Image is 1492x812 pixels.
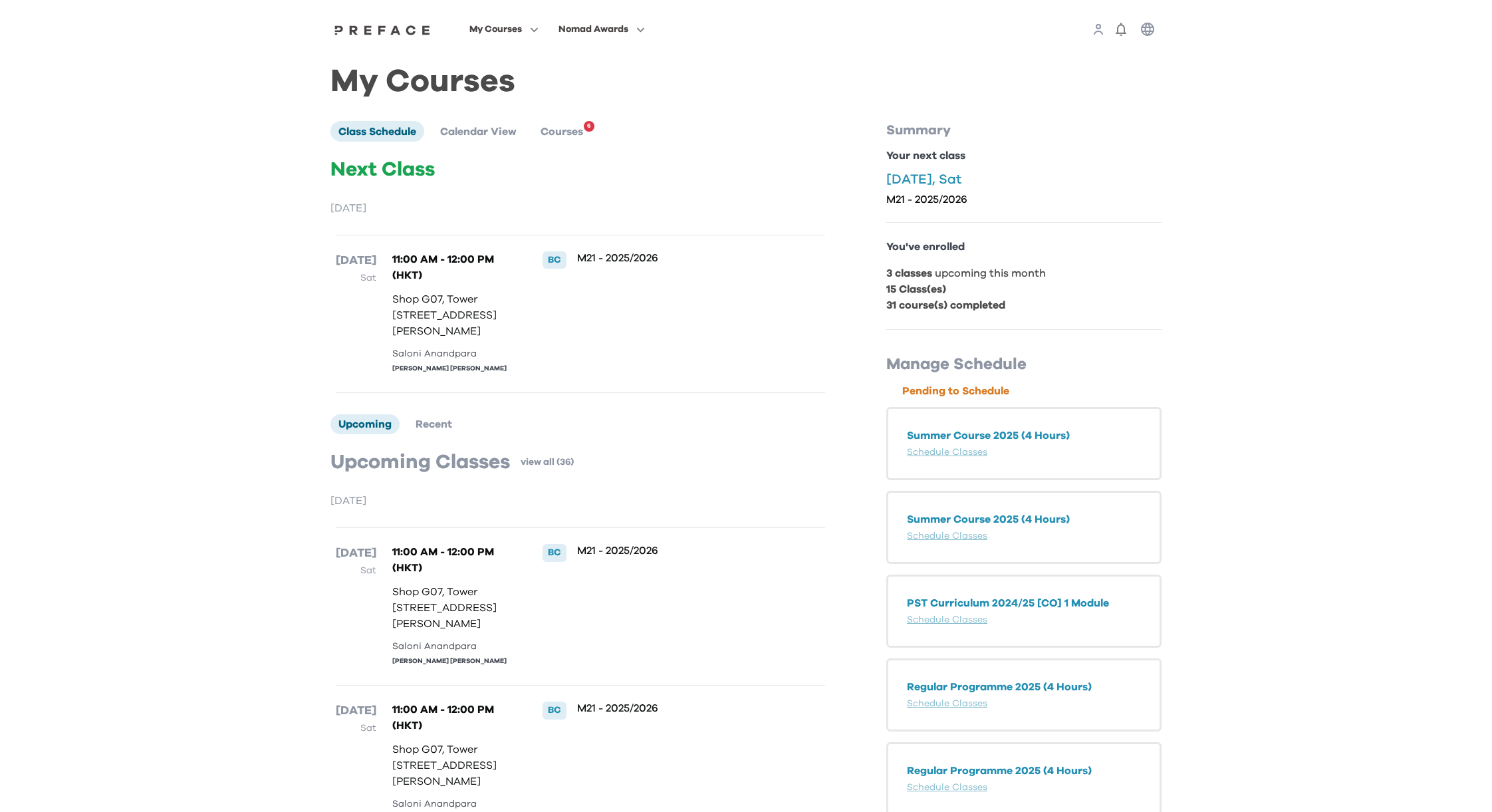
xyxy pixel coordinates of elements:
p: M21 - 2025/2026 [886,193,1162,206]
div: Saloni Anandpara [392,797,515,811]
button: Nomad Awards [555,21,649,38]
a: Preface Logo [331,24,434,35]
p: [DATE], Sat [886,172,1162,188]
p: [DATE] [330,200,830,216]
p: [DATE] [330,493,830,509]
p: Sat [336,270,376,286]
a: view all (36) [521,456,574,469]
a: Schedule Classes [907,615,987,624]
h1: My Courses [330,74,1162,89]
p: Next Class [330,158,830,182]
img: Preface Logo [331,25,434,35]
div: [PERSON_NAME] [PERSON_NAME] [392,364,515,374]
p: Pending to Schedule [902,383,1162,399]
p: 11:00 AM - 12:00 PM (HKT) [392,544,515,576]
p: Regular Programme 2025 (4 Hours) [907,679,1141,695]
b: 3 classes [886,268,932,279]
p: Sat [336,563,376,579]
p: upcoming this month [886,265,1162,281]
p: 11:00 AM - 12:00 PM (HKT) [392,251,515,283]
p: Upcoming Classes [330,450,510,474]
p: Your next class [886,148,1162,164]
p: M21 - 2025/2026 [577,702,781,715]
a: Schedule Classes [907,783,987,792]
p: M21 - 2025/2026 [577,544,781,557]
p: Manage Schedule [886,354,1162,375]
span: Calendar View [440,126,517,137]
div: BC [543,702,566,719]
p: PST Curriculum 2024/25 [CO] 1 Module [907,595,1141,611]
p: 11:00 AM - 12:00 PM (HKT) [392,702,515,734]
div: Saloni Anandpara [392,640,515,654]
a: Schedule Classes [907,699,987,708]
div: BC [543,544,566,561]
span: Recent [416,419,452,430]
span: My Courses [469,21,522,37]
div: BC [543,251,566,269]
p: [DATE] [336,544,376,563]
p: M21 - 2025/2026 [577,251,781,265]
p: Shop G07, Tower [STREET_ADDRESS][PERSON_NAME] [392,584,515,632]
p: Summer Course 2025 (4 Hours) [907,428,1141,444]
p: Shop G07, Tower [STREET_ADDRESS][PERSON_NAME] [392,742,515,789]
p: Summary [886,121,1162,140]
p: Summer Course 2025 (4 Hours) [907,511,1141,527]
p: [DATE] [336,251,376,270]
span: 6 [587,118,590,134]
a: Schedule Classes [907,448,987,457]
button: My Courses [465,21,543,38]
p: [DATE] [336,702,376,720]
p: You've enrolled [886,239,1162,255]
span: Courses [541,126,583,137]
p: Regular Programme 2025 (4 Hours) [907,763,1141,779]
span: Class Schedule [338,126,416,137]
a: Schedule Classes [907,531,987,541]
b: 31 course(s) completed [886,300,1005,311]
div: Saloni Anandpara [392,347,515,361]
p: Shop G07, Tower [STREET_ADDRESS][PERSON_NAME] [392,291,515,339]
div: [PERSON_NAME] [PERSON_NAME] [392,656,515,666]
b: 15 Class(es) [886,284,946,295]
span: Nomad Awards [559,21,628,37]
p: Sat [336,720,376,736]
span: Upcoming [338,419,392,430]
